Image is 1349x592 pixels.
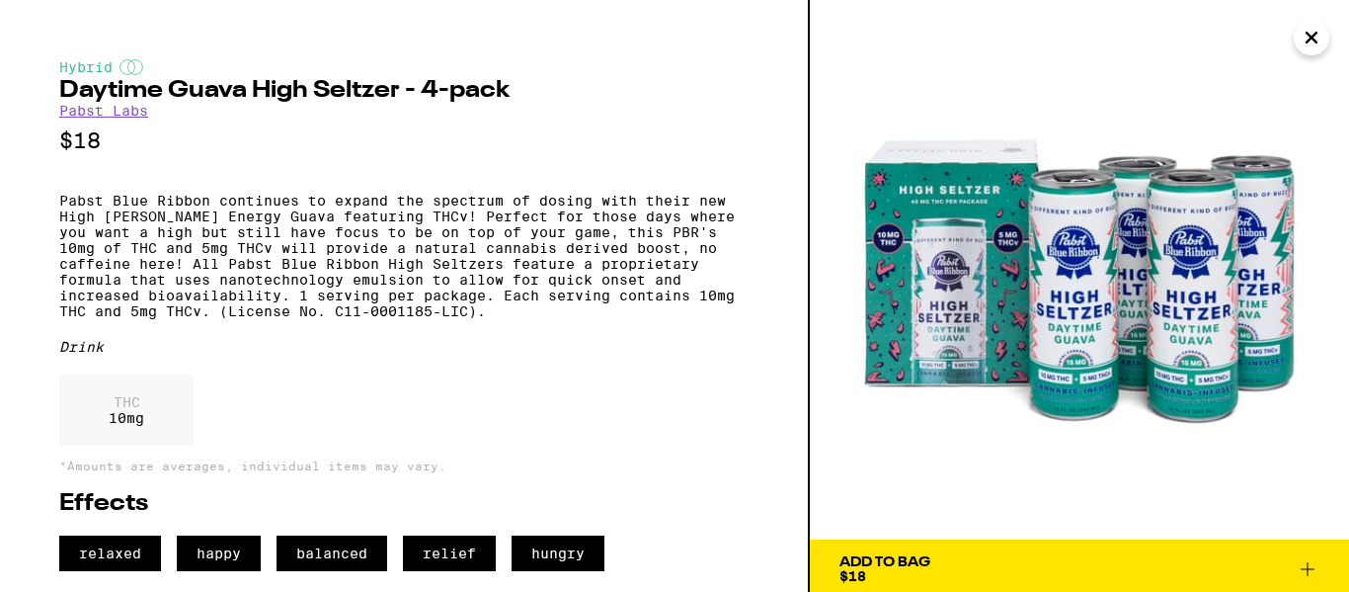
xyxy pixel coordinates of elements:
[177,536,261,571] span: happy
[839,568,866,584] span: $18
[59,193,749,319] p: Pabst Blue Ribbon continues to expand the spectrum of dosing with their new High [PERSON_NAME] En...
[59,460,749,472] p: *Amounts are averages, individual items may vary.
[59,375,194,446] div: 10 mg
[512,536,604,571] span: hungry
[59,339,749,355] div: Drink
[59,103,148,119] a: Pabst Labs
[1294,20,1329,55] button: Close
[839,555,930,569] div: Add To Bag
[12,14,142,30] span: Hi. Need any help?
[403,536,496,571] span: relief
[59,128,749,153] p: $18
[119,59,143,75] img: hybridColor.svg
[59,492,749,516] h2: Effects
[277,536,387,571] span: balanced
[59,59,749,75] div: Hybrid
[109,394,144,410] p: THC
[59,536,161,571] span: relaxed
[59,79,749,103] h2: Daytime Guava High Seltzer - 4-pack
